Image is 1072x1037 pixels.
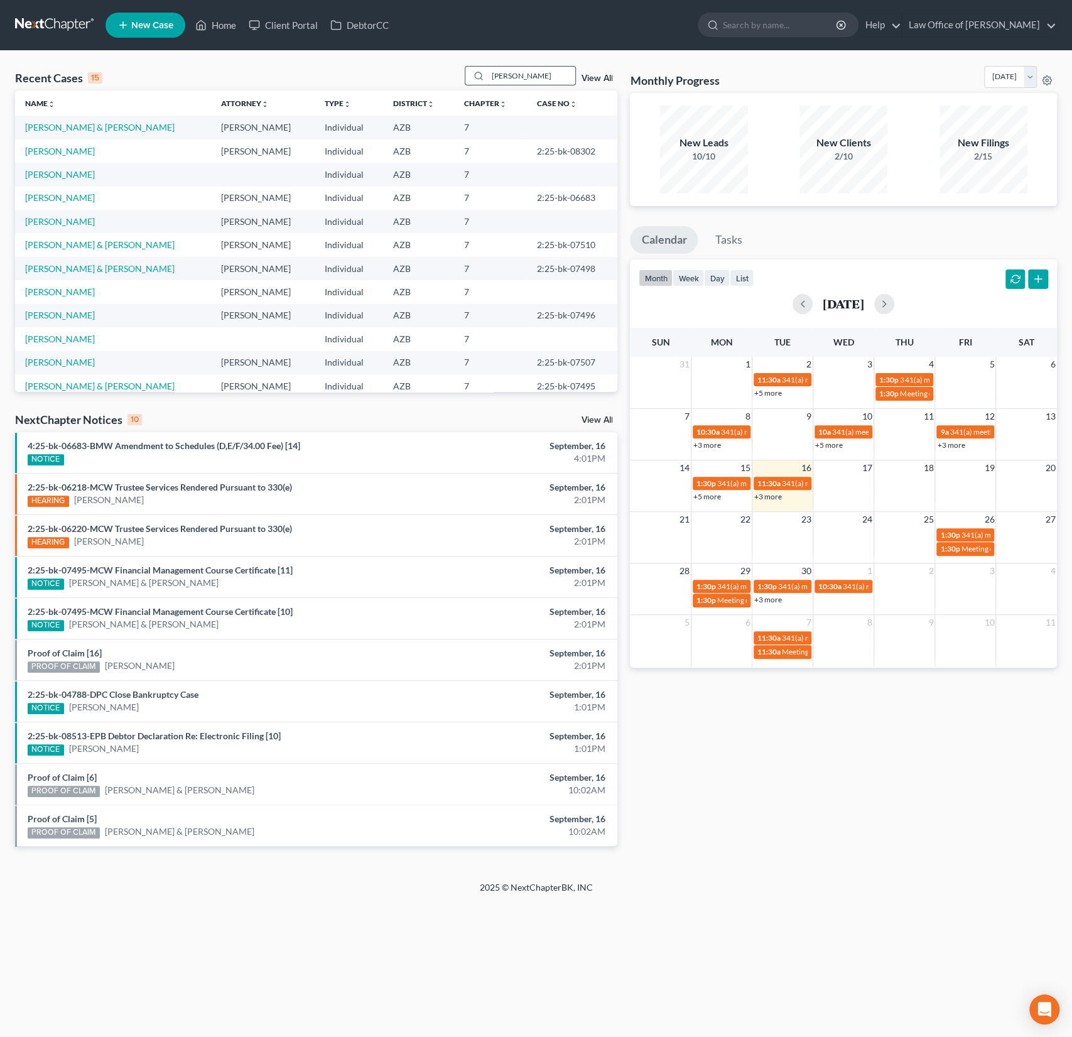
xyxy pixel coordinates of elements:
[211,210,315,233] td: [PERSON_NAME]
[805,615,813,630] span: 7
[315,351,383,374] td: Individual
[315,163,383,186] td: Individual
[25,334,95,344] a: [PERSON_NAME]
[28,454,64,465] div: NOTICE
[651,337,669,347] span: Sun
[383,351,454,374] td: AZB
[25,357,95,367] a: [PERSON_NAME]
[1019,337,1034,347] span: Sat
[315,139,383,163] td: Individual
[832,427,953,437] span: 341(a) meeting for [PERSON_NAME]
[678,512,691,527] span: 21
[730,269,754,286] button: list
[28,496,69,507] div: HEARING
[711,337,733,347] span: Mon
[774,337,791,347] span: Tue
[315,304,383,327] td: Individual
[922,512,934,527] span: 25
[105,660,175,672] a: [PERSON_NAME]
[421,742,605,755] div: 1:01PM
[69,618,219,631] a: [PERSON_NAME] & [PERSON_NAME]
[324,14,395,36] a: DebtorCC
[421,605,605,618] div: September, 16
[721,427,842,437] span: 341(a) meeting for [PERSON_NAME]
[383,327,454,350] td: AZB
[211,304,315,327] td: [PERSON_NAME]
[717,479,838,488] span: 341(a) meeting for [PERSON_NAME]
[454,139,527,163] td: 7
[28,661,100,673] div: PROOF OF CLAIM
[866,357,874,372] span: 3
[527,257,618,280] td: 2:25-bk-07498
[696,595,716,605] span: 1:30p
[823,297,864,310] h2: [DATE]
[454,210,527,233] td: 7
[744,615,752,630] span: 6
[570,100,577,108] i: unfold_more
[242,14,324,36] a: Client Portal
[983,409,995,424] span: 12
[754,388,782,398] a: +5 more
[28,786,100,797] div: PROOF OF CLAIM
[383,233,454,256] td: AZB
[315,116,383,139] td: Individual
[421,647,605,660] div: September, 16
[782,647,921,656] span: Meeting of Creditors for [PERSON_NAME]
[703,226,753,254] a: Tasks
[315,280,383,303] td: Individual
[25,310,95,320] a: [PERSON_NAME]
[454,280,527,303] td: 7
[581,74,612,83] a: View All
[499,100,507,108] i: unfold_more
[696,427,720,437] span: 10:30a
[927,615,934,630] span: 9
[454,351,527,374] td: 7
[1044,512,1057,527] span: 27
[1049,563,1057,578] span: 4
[464,99,507,108] a: Chapterunfold_more
[630,226,698,254] a: Calendar
[454,116,527,139] td: 7
[25,122,175,133] a: [PERSON_NAME] & [PERSON_NAME]
[879,389,899,398] span: 1:30p
[879,375,899,384] span: 1:30p
[527,374,618,398] td: 2:25-bk-07495
[88,72,102,84] div: 15
[211,351,315,374] td: [PERSON_NAME]
[383,187,454,210] td: AZB
[950,427,1071,437] span: 341(a) meeting for [PERSON_NAME]
[1044,460,1057,475] span: 20
[28,606,293,617] a: 2:25-bk-07495-MCW Financial Management Course Certificate [10]
[211,280,315,303] td: [PERSON_NAME]
[25,381,175,391] a: [PERSON_NAME] & [PERSON_NAME]
[421,440,605,452] div: September, 16
[325,99,351,108] a: Typeunfold_more
[315,210,383,233] td: Individual
[922,460,934,475] span: 18
[25,286,95,297] a: [PERSON_NAME]
[757,479,781,488] span: 11:30a
[315,327,383,350] td: Individual
[717,582,899,591] span: 341(a) meeting for [PERSON_NAME] [PERSON_NAME]
[28,578,64,590] div: NOTICE
[211,187,315,210] td: [PERSON_NAME]
[344,100,351,108] i: unfold_more
[983,460,995,475] span: 19
[393,99,435,108] a: Districtunfold_more
[25,239,175,250] a: [PERSON_NAME] & [PERSON_NAME]
[315,374,383,398] td: Individual
[902,14,1056,36] a: Law Office of [PERSON_NAME]
[939,136,1027,150] div: New Filings
[421,701,605,714] div: 1:01PM
[105,784,254,796] a: [PERSON_NAME] & [PERSON_NAME]
[744,357,752,372] span: 1
[739,563,752,578] span: 29
[454,374,527,398] td: 7
[693,440,721,450] a: +3 more
[1044,615,1057,630] span: 11
[799,136,887,150] div: New Clients
[678,563,691,578] span: 28
[527,351,618,374] td: 2:25-bk-07507
[25,263,175,274] a: [PERSON_NAME] & [PERSON_NAME]
[28,827,100,839] div: PROOF OF CLAIM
